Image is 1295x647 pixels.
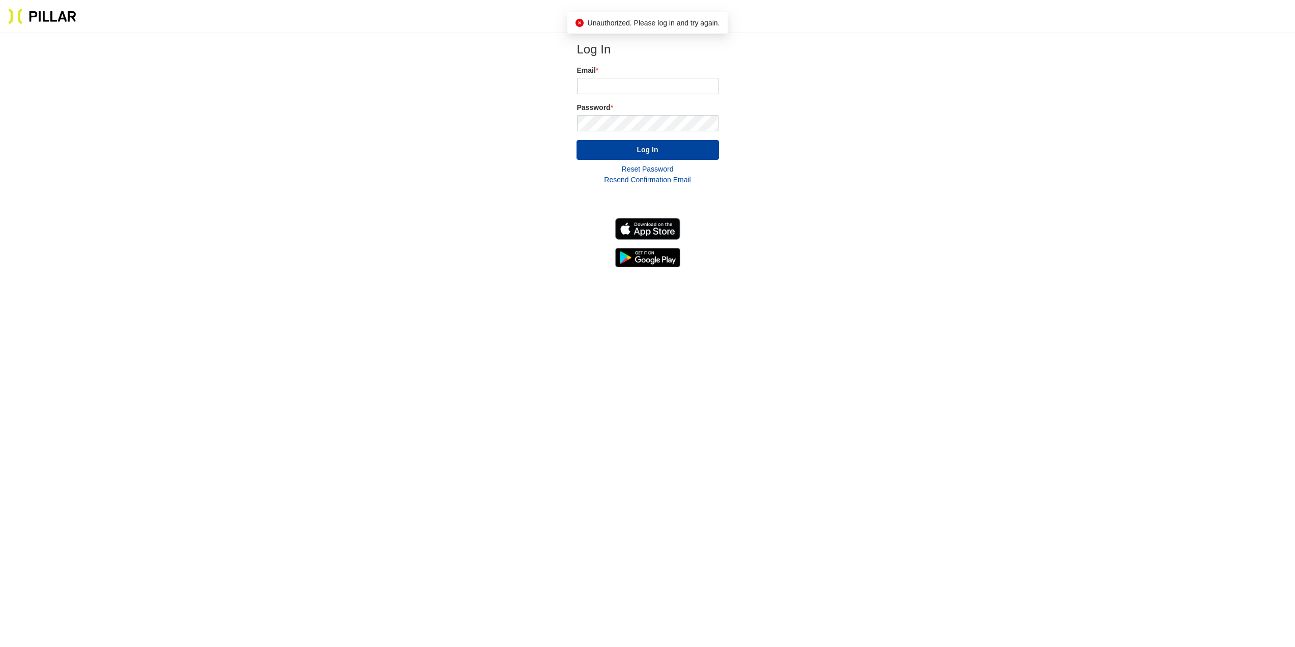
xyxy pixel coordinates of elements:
[577,140,719,160] button: Log In
[577,42,718,57] h2: Log In
[577,65,718,76] label: Email
[604,176,690,184] a: Resend Confirmation Email
[575,19,584,27] span: close-circle
[615,248,680,267] img: Get it on Google Play
[615,218,680,240] img: Download on the App Store
[622,165,674,173] a: Reset Password
[8,8,76,24] img: Pillar Technologies
[588,19,720,27] span: Unauthorized. Please log in and try again.
[577,102,718,113] label: Password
